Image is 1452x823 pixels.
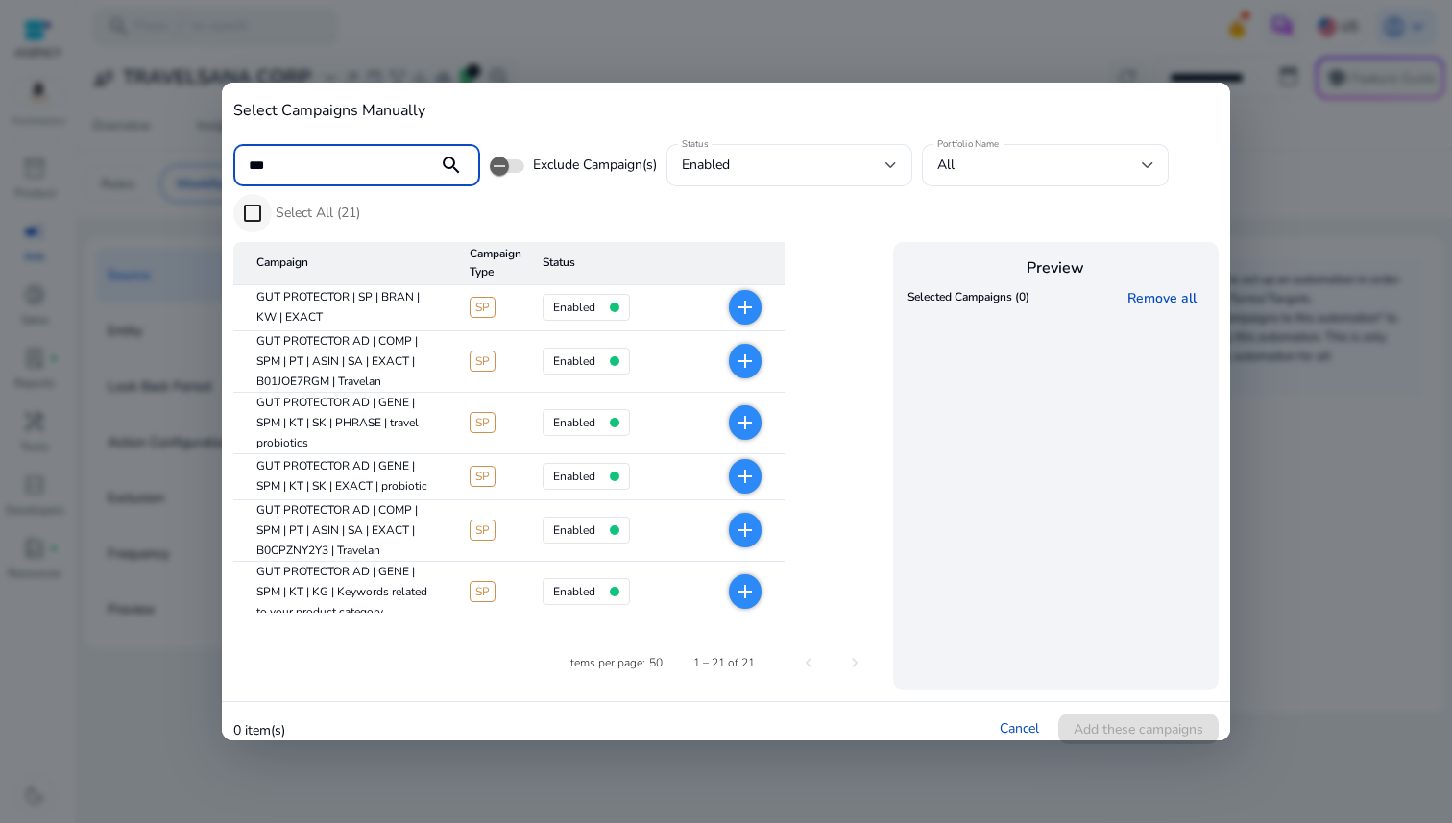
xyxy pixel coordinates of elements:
mat-header-cell: Status [527,242,675,285]
mat-cell: GUT PROTECTOR AD | COMP | SPM | PT | ASIN | SA | EXACT | B01JOE7RGM | Travelan [233,331,454,393]
a: Remove all [1127,289,1204,307]
h4: enabled [553,585,595,598]
mat-icon: add [734,465,757,488]
mat-icon: add [734,296,757,319]
h4: enabled [553,470,595,483]
a: Cancel [1000,719,1039,738]
div: Items per page: [568,654,645,671]
mat-icon: search [428,154,474,177]
span: SP [470,466,496,487]
mat-icon: add [734,350,757,373]
span: SP [470,520,496,541]
mat-icon: add [734,580,757,603]
span: Select All (21) [276,204,360,222]
span: enabled [682,156,730,174]
div: 1 – 21 of 21 [693,654,755,671]
mat-header-cell: Campaign Type [454,242,527,285]
span: SP [470,351,496,372]
h4: enabled [553,354,595,368]
p: 0 item(s) [233,720,285,740]
mat-cell: GUT PROTECTOR AD | GENE | SPM | KT | SK | EXACT | probiotic [233,454,454,500]
span: Exclude Campaign(s) [533,156,657,175]
h4: Preview [903,259,1209,278]
h4: Select Campaigns Manually [233,102,1219,120]
mat-header-cell: Campaign [233,242,454,285]
mat-label: Portfolio Name [937,137,1000,151]
mat-cell: GUT PROTECTOR AD | GENE | SPM | KT | KG | Keywords related to your product category [233,562,454,623]
span: All [937,156,955,174]
mat-icon: add [734,411,757,434]
h4: enabled [553,523,595,537]
mat-label: Status [682,137,708,151]
mat-cell: GUT PROTECTOR | SP | BRAN | KW | EXACT [233,285,454,331]
mat-cell: GUT PROTECTOR AD | COMP | SPM | PT | ASIN | SA | EXACT | B0CPZNY2Y3 | Travelan [233,500,454,562]
th: Selected Campaigns (0) [903,283,1034,313]
span: SP [470,297,496,318]
mat-icon: add [734,519,757,542]
h4: enabled [553,301,595,314]
h4: enabled [553,416,595,429]
mat-cell: GUT PROTECTOR AD | GENE | SPM | KT | SK | PHRASE | travel probiotics [233,393,454,454]
div: 50 [649,654,663,671]
span: SP [470,581,496,602]
span: SP [470,412,496,433]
